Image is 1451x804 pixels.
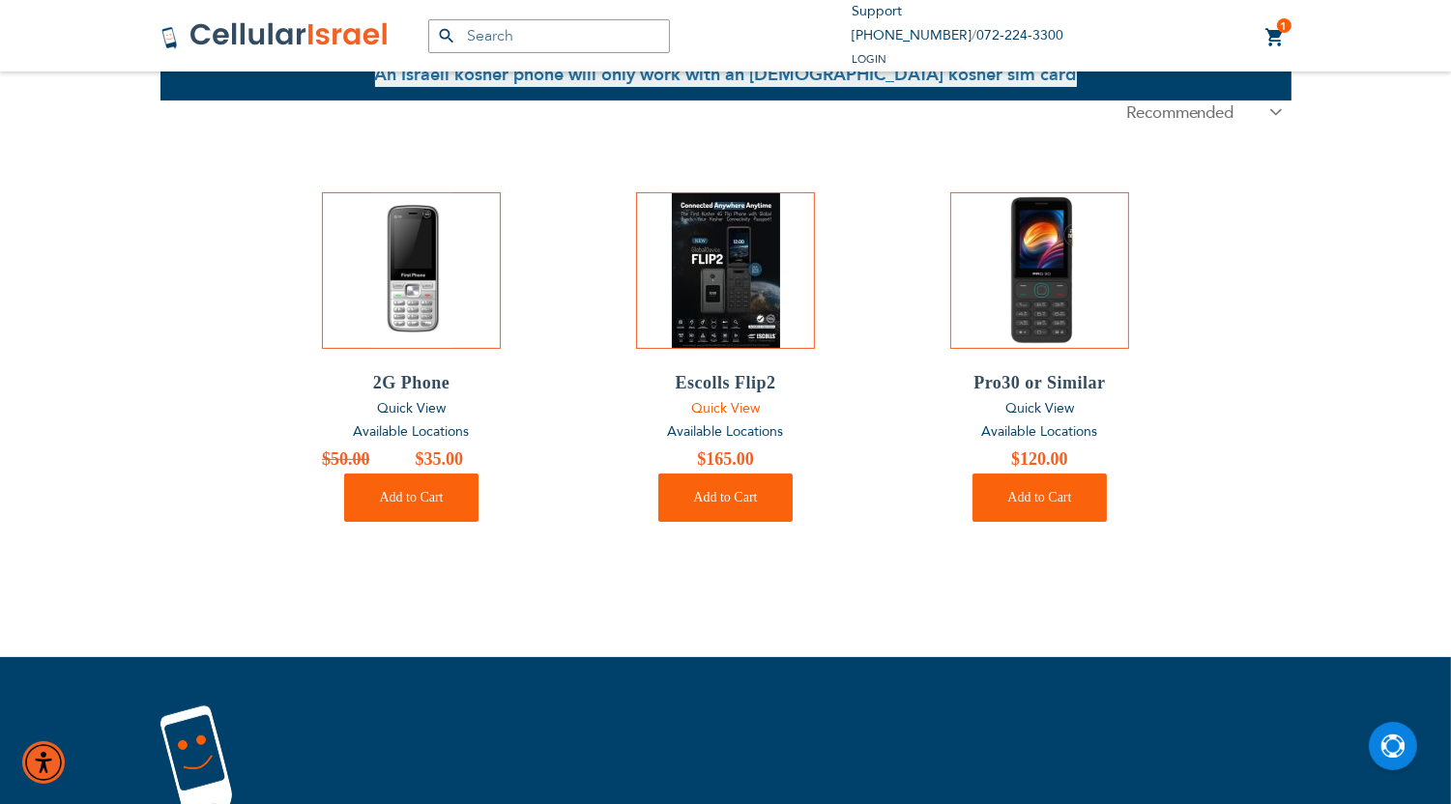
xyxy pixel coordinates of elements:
[950,445,1129,474] a: $120.00
[649,193,803,348] img: Escolls Flip2
[668,422,784,441] a: Available Locations
[658,474,792,522] button: Add to Cart
[950,368,1129,397] a: Pro30 or Similar
[982,422,1098,441] a: Available Locations
[636,474,815,522] form: Add to Cart
[334,193,489,348] img: 2G Phone
[950,397,1129,421] a: Quick View
[1011,449,1068,469] span: $120.00
[852,2,902,20] a: Support
[377,399,446,417] span: Quick View
[22,741,65,784] div: Accessibility Menu
[1281,18,1288,34] span: 1
[636,397,815,421] a: Quick View
[972,474,1106,522] button: Add to Cart
[375,63,1077,87] span: An Israeli kosher phone will only work with an [DEMOGRAPHIC_DATA] kosher sim card
[976,26,1063,44] a: 072-224-3300
[379,490,443,504] span: Add to Cart
[1005,399,1074,417] span: Quick View
[636,368,815,397] a: Escolls Flip2
[354,422,470,441] a: Available Locations
[160,21,390,50] img: Cellular Israel
[322,397,501,421] a: Quick View
[693,490,757,504] span: Add to Cart
[691,399,760,417] span: Quick View
[1007,490,1071,504] span: Add to Cart
[428,19,670,53] input: Search
[322,368,501,397] a: 2G Phone
[322,449,370,469] span: $50.00
[852,26,972,44] a: [PHONE_NUMBER]
[852,24,1063,48] li: /
[852,52,886,67] span: Login
[1265,26,1287,49] a: 1
[1112,100,1291,125] select: . . . .
[636,445,815,474] a: $165.00
[963,193,1117,348] img: Pro30 or Similar
[322,445,501,474] a: $35.00 $50.00
[344,474,478,522] button: Add to Cart
[697,449,754,469] span: $165.00
[416,449,464,469] span: $35.00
